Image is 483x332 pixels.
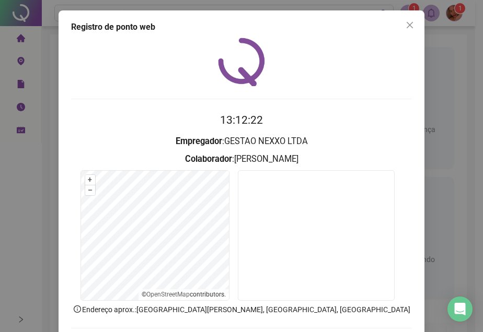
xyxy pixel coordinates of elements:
strong: Empregador [176,136,222,146]
div: Registro de ponto web [71,21,412,33]
h3: : GESTAO NEXXO LTDA [71,135,412,148]
div: Open Intercom Messenger [447,297,473,322]
strong: Colaborador [185,154,232,164]
span: info-circle [73,304,82,314]
a: OpenStreetMap [146,291,190,298]
button: – [85,185,95,195]
time: 13:12:22 [220,114,263,126]
li: © contributors. [142,291,226,298]
button: + [85,175,95,185]
p: Endereço aprox. : [GEOGRAPHIC_DATA][PERSON_NAME], [GEOGRAPHIC_DATA], [GEOGRAPHIC_DATA] [71,304,412,315]
span: close [406,21,414,29]
button: Close [401,17,418,33]
h3: : [PERSON_NAME] [71,152,412,166]
img: QRPoint [218,38,265,86]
